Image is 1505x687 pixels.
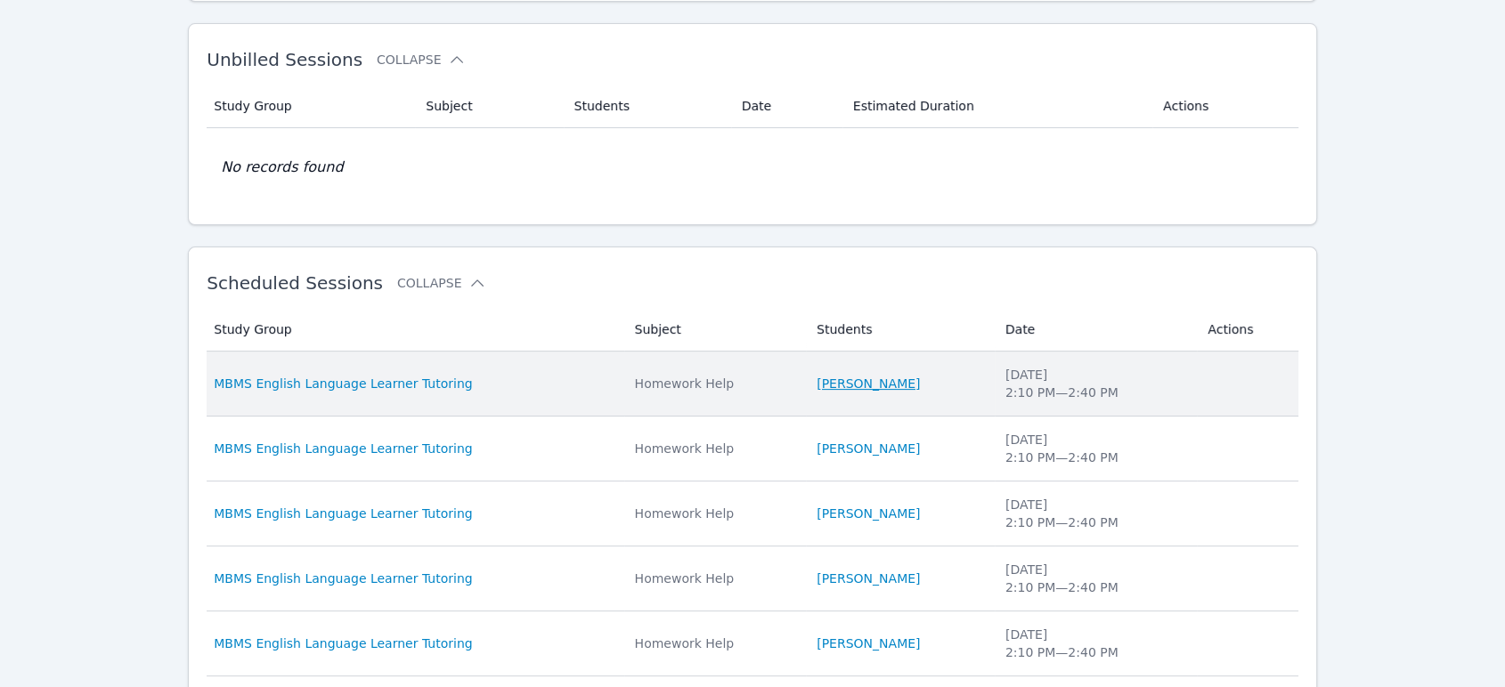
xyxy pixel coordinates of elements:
[817,505,920,522] a: [PERSON_NAME]
[1152,85,1298,128] th: Actions
[207,272,383,294] span: Scheduled Sessions
[397,274,486,292] button: Collapse
[635,634,796,652] div: Homework Help
[214,634,472,652] a: MBMS English Language Learner Tutoring
[207,546,1298,611] tr: MBMS English Language Learner TutoringHomework Help[PERSON_NAME][DATE]2:10 PM—2:40 PM
[842,85,1152,128] th: Estimated Duration
[1005,431,1187,466] div: [DATE] 2:10 PM — 2:40 PM
[207,416,1298,481] tr: MBMS English Language Learner TutoringHomework Help[PERSON_NAME][DATE]2:10 PM—2:40 PM
[635,440,796,457] div: Homework Help
[214,570,472,587] a: MBMS English Language Learner Tutoring
[817,375,920,392] a: [PERSON_NAME]
[635,570,796,587] div: Homework Help
[207,308,623,352] th: Study Group
[564,85,731,128] th: Students
[1005,366,1187,401] div: [DATE] 2:10 PM — 2:40 PM
[207,352,1298,416] tr: MBMS English Language Learner TutoringHomework Help[PERSON_NAME][DATE]2:10 PM—2:40 PM
[415,85,563,128] th: Subject
[1005,561,1187,596] div: [DATE] 2:10 PM — 2:40 PM
[731,85,842,128] th: Date
[207,85,415,128] th: Study Group
[817,440,920,457] a: [PERSON_NAME]
[207,481,1298,546] tr: MBMS English Language Learner TutoringHomework Help[PERSON_NAME][DATE]2:10 PM—2:40 PM
[214,440,472,457] a: MBMS English Language Learner Tutoring
[377,51,466,69] button: Collapse
[1005,626,1187,661] div: [DATE] 2:10 PM — 2:40 PM
[1197,308,1298,352] th: Actions
[214,375,472,392] a: MBMS English Language Learner Tutoring
[207,49,362,70] span: Unbilled Sessions
[214,505,472,522] a: MBMS English Language Learner Tutoring
[817,634,920,652] a: [PERSON_NAME]
[207,611,1298,676] tr: MBMS English Language Learner TutoringHomework Help[PERSON_NAME][DATE]2:10 PM—2:40 PM
[1005,496,1187,531] div: [DATE] 2:10 PM — 2:40 PM
[635,505,796,522] div: Homework Help
[207,128,1298,206] td: No records found
[806,308,995,352] th: Students
[817,570,920,587] a: [PERSON_NAME]
[995,308,1198,352] th: Date
[624,308,807,352] th: Subject
[635,375,796,392] div: Homework Help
